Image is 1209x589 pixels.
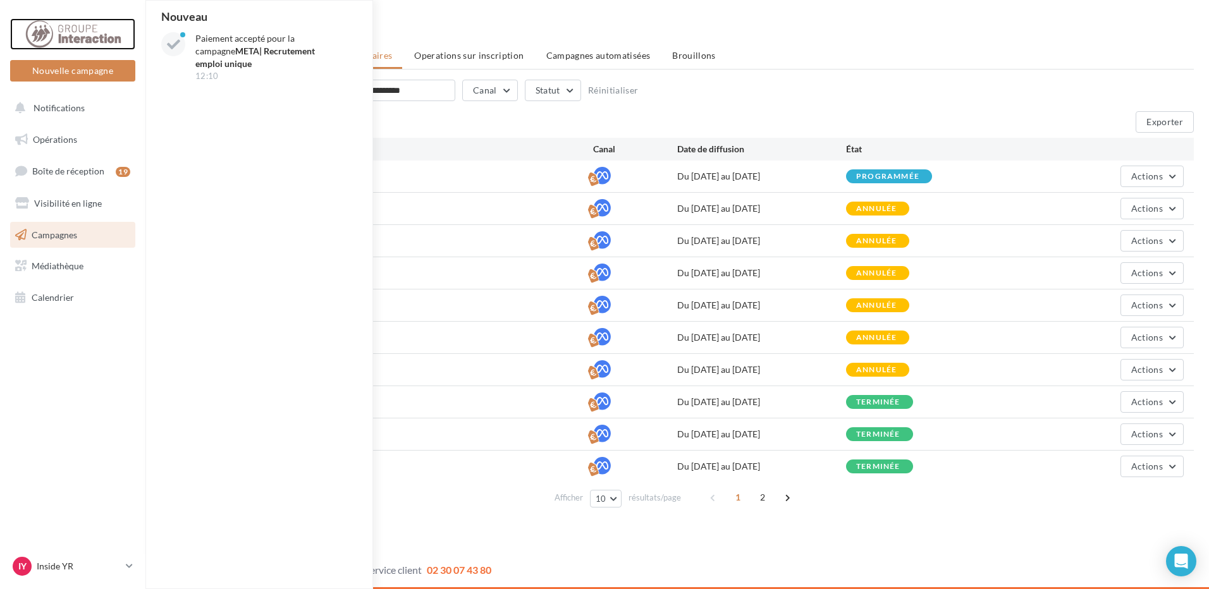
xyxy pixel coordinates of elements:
span: Afficher [555,492,583,504]
span: Campagnes automatisées [546,50,651,61]
span: résultats/page [629,492,681,504]
div: Du [DATE] au [DATE] [677,428,846,440]
div: annulée [856,366,897,374]
div: Open Intercom Messenger [1166,546,1196,576]
div: Mes campagnes [161,20,1194,39]
span: Actions [1131,396,1163,407]
button: Actions [1120,230,1184,252]
div: Du [DATE] au [DATE] [677,363,846,376]
div: État [846,143,1015,155]
a: Médiathèque [8,253,138,279]
div: Du [DATE] au [DATE] [677,170,846,183]
button: Actions [1120,456,1184,477]
span: Calendrier [32,292,74,303]
button: Exporter [1136,111,1194,133]
span: Operations sur inscription [414,50,524,61]
span: Notifications [34,102,85,113]
div: annulée [856,269,897,277]
button: Statut [525,80,581,101]
span: Actions [1131,235,1163,246]
div: annulée [856,237,897,245]
a: Opérations [8,126,138,153]
div: Du [DATE] au [DATE] [677,234,846,247]
a: Calendrier [8,284,138,311]
div: Du [DATE] au [DATE] [677,267,846,279]
span: Visibilité en ligne [34,198,102,209]
button: 10 [590,490,622,507]
button: Actions [1120,327,1184,348]
span: Service client [365,564,422,576]
div: 19 [116,167,130,177]
span: Actions [1131,364,1163,375]
div: Du [DATE] au [DATE] [677,202,846,215]
p: Inside YR [37,560,121,573]
div: Nom [171,143,593,155]
a: IY Inside YR [10,554,135,578]
button: Canal [462,80,518,101]
span: Campagnes [32,229,77,240]
button: Actions [1120,423,1184,445]
div: Du [DATE] au [DATE] [677,331,846,344]
span: 1 [728,487,748,507]
a: Visibilité en ligne [8,190,138,217]
div: Date de diffusion [677,143,846,155]
span: Actions [1131,171,1163,181]
button: Notifications [8,95,133,121]
div: Du [DATE] au [DATE] [677,396,846,408]
span: Actions [1131,461,1163,471]
a: Campagnes [8,222,138,248]
button: Nouvelle campagne [10,60,135,82]
span: Médiathèque [32,260,83,271]
button: Réinitialiser [588,85,639,95]
div: terminée [856,463,900,471]
div: Du [DATE] au [DATE] [677,460,846,473]
div: Canal [593,143,677,155]
div: programmée [856,173,919,181]
button: Actions [1120,198,1184,219]
button: Actions [1120,166,1184,187]
div: terminée [856,430,900,439]
span: 2 [752,487,773,507]
button: Actions [1120,359,1184,380]
span: Actions [1131,203,1163,214]
span: Brouillons [672,50,716,61]
span: Actions [1131,332,1163,343]
span: Actions [1131,428,1163,439]
span: Opérations [33,134,77,145]
a: Boîte de réception19 [8,157,138,185]
div: annulée [856,301,897,310]
span: 10 [596,494,606,504]
button: Actions [1120,391,1184,413]
span: 02 30 07 43 80 [427,564,491,576]
button: Actions [1120,262,1184,284]
span: Actions [1131,300,1163,310]
div: terminée [856,398,900,406]
span: Boîte de réception [32,166,104,176]
div: annulée [856,334,897,342]
div: Du [DATE] au [DATE] [677,299,846,312]
button: Actions [1120,294,1184,316]
span: IY [18,560,27,573]
div: annulée [856,205,897,213]
span: Actions [1131,267,1163,278]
